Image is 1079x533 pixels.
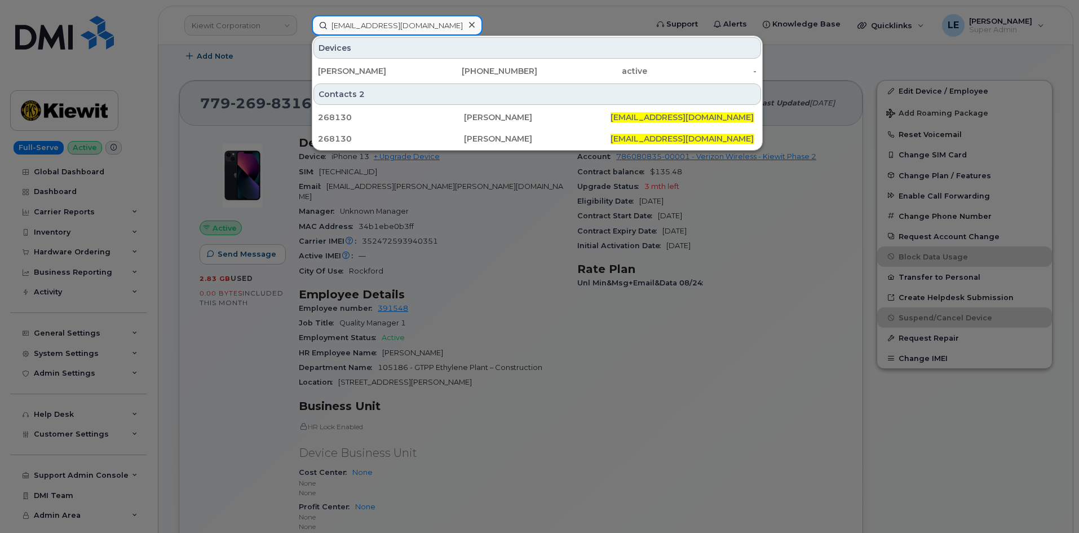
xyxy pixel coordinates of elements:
[318,133,464,144] div: 268130
[611,112,754,122] span: [EMAIL_ADDRESS][DOMAIN_NAME]
[318,65,428,77] div: [PERSON_NAME]
[313,129,761,149] a: 268130[PERSON_NAME][EMAIL_ADDRESS][DOMAIN_NAME]
[464,112,610,123] div: [PERSON_NAME]
[537,65,647,77] div: active
[647,65,757,77] div: -
[318,112,464,123] div: 268130
[428,65,538,77] div: [PHONE_NUMBER]
[611,134,754,144] span: [EMAIL_ADDRESS][DOMAIN_NAME]
[1030,484,1071,525] iframe: Messenger Launcher
[312,15,483,36] input: Find something...
[313,107,761,127] a: 268130[PERSON_NAME][EMAIL_ADDRESS][DOMAIN_NAME]
[313,83,761,105] div: Contacts
[313,37,761,59] div: Devices
[359,89,365,100] span: 2
[464,133,610,144] div: [PERSON_NAME]
[313,61,761,81] a: [PERSON_NAME][PHONE_NUMBER]active-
